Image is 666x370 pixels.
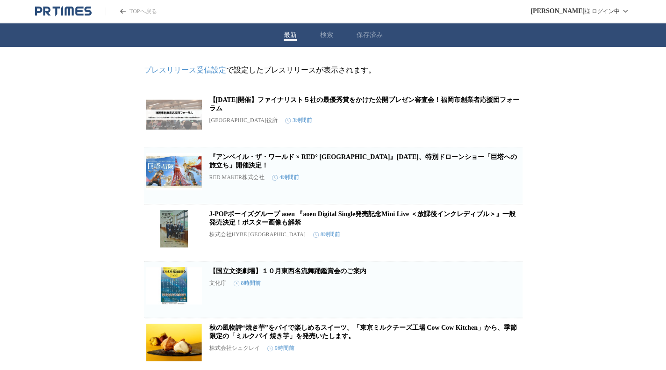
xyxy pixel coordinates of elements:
[146,324,202,361] img: 秋の風物詩“焼き芋”をパイで楽しめるスイーツ。「東京ミルクチーズ工場 Cow Cow Kitchen」から、季節限定の「ミルクパイ 焼き芋」を発売いたします。
[234,279,261,287] time: 8時間前
[209,268,366,275] a: 【国立文楽劇場】１０月東西名流舞踊鑑賞会のご案内
[285,116,312,124] time: 3時間前
[313,231,340,239] time: 8時間前
[209,116,278,124] p: [GEOGRAPHIC_DATA]役所
[530,7,585,15] span: [PERSON_NAME]
[35,6,92,17] a: PR TIMESのトップページはこちら
[146,96,202,133] img: 【10月17日開催】ファイナリスト５社の最優秀賞をかけた公開プレゼン審査会！福岡市創業者応援団フォーラム
[106,7,157,15] a: PR TIMESのトップページはこちら
[284,31,297,39] button: 最新
[209,344,260,352] p: 株式会社シュクレイ
[209,96,519,112] a: 【[DATE]開催】ファイナリスト５社の最優秀賞をかけた公開プレゼン審査会！福岡市創業者応援団フォーラム
[144,66,226,74] a: プレスリリース受信設定
[320,31,333,39] button: 検索
[209,174,265,181] p: RED MAKER株式会社
[146,210,202,247] img: J-POPボーイズグループ aoen 『aoen Digital Single発売記念Mini Live ＜放課後インクレディブル＞』一般発売決定！ポスター画像も解禁
[144,65,523,75] p: で設定したプレスリリースが表示されます。
[209,231,306,239] p: 株式会社HYBE [GEOGRAPHIC_DATA]
[209,324,517,340] a: 秋の風物詩“焼き芋”をパイで楽しめるスイーツ。「東京ミルクチーズ工場 Cow Cow Kitchen」から、季節限定の「ミルクパイ 焼き芋」を発売いたします。
[209,153,517,169] a: 『アンベイル・ザ・ワールド × RED° [GEOGRAPHIC_DATA]』[DATE]、特別ドローンショー「巨塔への旅立ち」開催決定！
[209,210,516,226] a: J-POPボーイズグループ aoen 『aoen Digital Single発売記念Mini Live ＜放課後インクレディブル＞』一般発売決定！ポスター画像も解禁
[357,31,383,39] button: 保存済み
[267,344,294,352] time: 9時間前
[146,267,202,305] img: 【国立文楽劇場】１０月東西名流舞踊鑑賞会のご案内
[272,174,299,181] time: 4時間前
[146,153,202,190] img: 『アンベイル・ザ・ワールド × RED° TOKYO TOWER』2025年10月16日（木）、特別ドローンショー「巨塔への旅立ち」開催決定！
[209,279,226,287] p: 文化庁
